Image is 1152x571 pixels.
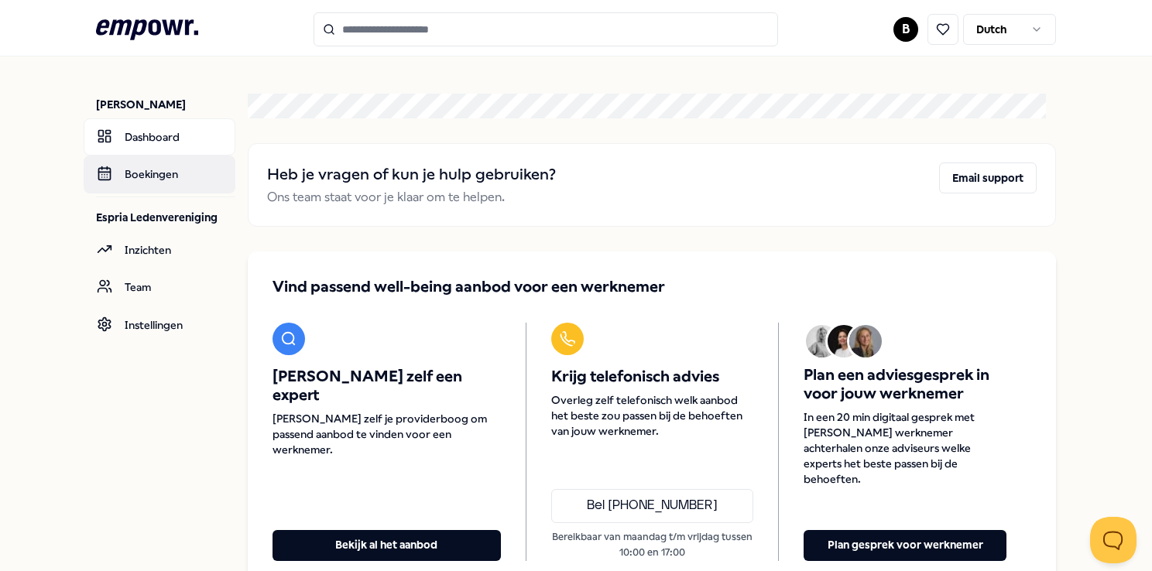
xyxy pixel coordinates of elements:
[551,529,754,561] p: Bereikbaar van maandag t/m vrijdag tussen 10:00 en 17:00
[849,325,882,357] img: Avatar
[267,187,556,207] p: Ons team staat voor je klaar om te helpen.
[96,210,235,225] p: Espria Ledenvereniging
[939,162,1037,207] a: Email support
[551,392,754,439] span: Overleg zelf telefonisch welk aanbod het beste zou passen bij de behoeften van jouw werknemer.
[804,530,1006,561] button: Plan gesprek voor werknemer
[273,276,665,298] span: Vind passend well-being aanbod voor een werknemer
[84,231,235,268] a: Inzichten
[84,156,235,193] a: Boekingen
[828,325,860,357] img: Avatar
[267,162,556,187] h2: Heb je vragen of kun je hulp gebruiken?
[551,368,754,386] span: Krijg telefonisch advies
[551,489,754,523] a: Bel [PHONE_NUMBER]
[84,268,235,306] a: Team
[84,118,235,156] a: Dashboard
[273,368,501,405] span: [PERSON_NAME] zelf een expert
[893,17,918,42] button: B
[273,411,501,457] span: [PERSON_NAME] zelf je providerboog om passend aanbod te vinden voor een werknemer.
[939,162,1037,193] button: Email support
[84,306,235,344] a: Instellingen
[314,12,778,46] input: Search for products, categories or subcategories
[804,409,1006,487] span: In een 20 min digitaal gesprek met [PERSON_NAME] werknemer achterhalen onze adviseurs welke exper...
[804,366,1006,403] span: Plan een adviesgesprek in voor jouw werknemer
[273,530,501,561] button: Bekijk al het aanbod
[806,325,838,357] img: Avatar
[96,97,235,112] p: [PERSON_NAME]
[1090,517,1137,563] iframe: Help Scout Beacon - Open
